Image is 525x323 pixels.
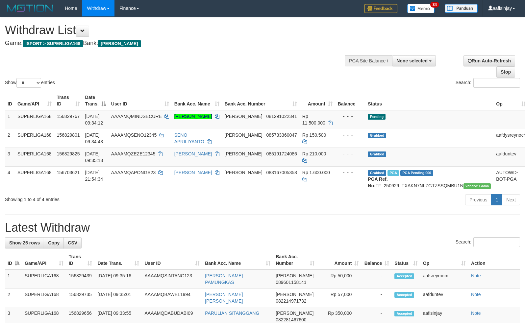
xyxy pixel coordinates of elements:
a: [PERSON_NAME] PAMUNGKAS [205,273,243,285]
img: Feedback.jpg [364,4,397,13]
th: User ID: activate to sort column ascending [109,91,172,110]
td: SUPERLIGA168 [15,110,54,129]
span: Copy 089601158141 to clipboard [276,280,306,285]
td: - [362,288,392,307]
span: CSV [68,240,77,245]
span: 156829825 [57,151,80,156]
span: 156829801 [57,132,80,138]
span: [PERSON_NAME] [276,311,313,316]
td: Rp 50,000 [317,269,362,288]
label: Show entries [5,78,55,88]
span: [PERSON_NAME] [98,40,140,47]
td: 2 [5,288,22,307]
span: [DATE] 09:35:13 [85,151,103,163]
div: PGA Site Balance / [345,55,392,66]
td: [DATE] 09:35:01 [95,288,142,307]
td: SUPERLIGA168 [22,288,66,307]
td: aafduntev [420,288,468,307]
th: Game/API: activate to sort column ascending [15,91,54,110]
input: Search: [473,78,520,88]
td: [DATE] 09:35:16 [95,269,142,288]
label: Search: [456,237,520,247]
a: [PERSON_NAME] [174,114,212,119]
a: Stop [496,66,515,78]
a: [PERSON_NAME] [174,151,212,156]
th: Trans ID: activate to sort column ascending [66,251,95,269]
a: Previous [465,194,491,205]
input: Search: [473,237,520,247]
b: PGA Ref. No: [368,176,387,188]
th: Status [365,91,493,110]
span: [PERSON_NAME] [225,114,262,119]
div: Showing 1 to 4 of 4 entries [5,194,214,203]
span: Copy 085191724086 to clipboard [266,151,297,156]
button: None selected [392,55,436,66]
td: TF_250929_TXAKN7NLZGTZSSQMBU1N [365,166,493,192]
span: Vendor URL: https://trx31.1velocity.biz [463,183,491,189]
span: [DATE] 09:34:43 [85,132,103,144]
td: aafsreymom [420,269,468,288]
th: ID: activate to sort column descending [5,251,22,269]
span: [PERSON_NAME] [225,151,262,156]
td: SUPERLIGA168 [15,148,54,166]
td: 156829735 [66,288,95,307]
span: Copy 081291022341 to clipboard [266,114,297,119]
td: 3 [5,148,15,166]
th: Balance [335,91,365,110]
span: Rp 1.600.000 [302,170,330,175]
span: [DATE] 21:54:34 [85,170,103,182]
span: Marked by aafchhiseyha [387,170,399,176]
span: AAAAMQAPONGS23 [111,170,156,175]
td: 1 [5,110,15,129]
td: 156829439 [66,269,95,288]
span: [PERSON_NAME] [276,292,313,297]
th: ID [5,91,15,110]
a: SENO APRILIYANTO [174,132,204,144]
td: 4 [5,166,15,192]
span: AAAAMQMINDSECURE [111,114,162,119]
th: Balance: activate to sort column ascending [362,251,392,269]
label: Search: [456,78,520,88]
td: SUPERLIGA168 [15,166,54,192]
a: Run Auto-Refresh [463,55,515,66]
td: - [362,269,392,288]
th: Action [468,251,520,269]
div: - - - [338,169,363,176]
td: SUPERLIGA168 [15,129,54,148]
a: Next [502,194,520,205]
span: 34 [430,2,439,8]
a: Note [471,311,481,316]
th: Bank Acc. Number: activate to sort column ascending [222,91,300,110]
th: Bank Acc. Number: activate to sort column ascending [273,251,317,269]
span: [PERSON_NAME] [276,273,313,278]
td: Rp 57,000 [317,288,362,307]
a: PARULIAN SITANGGANG [205,311,259,316]
span: 156829767 [57,114,80,119]
td: 1 [5,269,22,288]
span: Copy 083167005358 to clipboard [266,170,297,175]
img: Button%20Memo.svg [407,4,435,13]
span: Accepted [394,311,414,316]
span: Copy [48,240,60,245]
select: Showentries [16,78,41,88]
span: 156703621 [57,170,80,175]
span: Rp 150.500 [302,132,326,138]
span: Show 25 rows [9,240,40,245]
span: Grabbed [368,133,386,138]
span: [DATE] 09:34:12 [85,114,103,126]
h1: Latest Withdraw [5,221,520,234]
span: Grabbed [368,170,386,176]
th: Op: activate to sort column ascending [420,251,468,269]
a: [PERSON_NAME] [PERSON_NAME] [205,292,243,304]
span: AAAAMQZEZE12345 [111,151,156,156]
th: Bank Acc. Name: activate to sort column ascending [172,91,222,110]
a: Show 25 rows [5,237,44,248]
td: SUPERLIGA168 [22,269,66,288]
th: User ID: activate to sort column ascending [142,251,202,269]
th: Amount: activate to sort column ascending [317,251,362,269]
div: - - - [338,150,363,157]
span: AAAAMQSENO12345 [111,132,157,138]
span: Grabbed [368,151,386,157]
div: - - - [338,113,363,120]
div: - - - [338,132,363,138]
